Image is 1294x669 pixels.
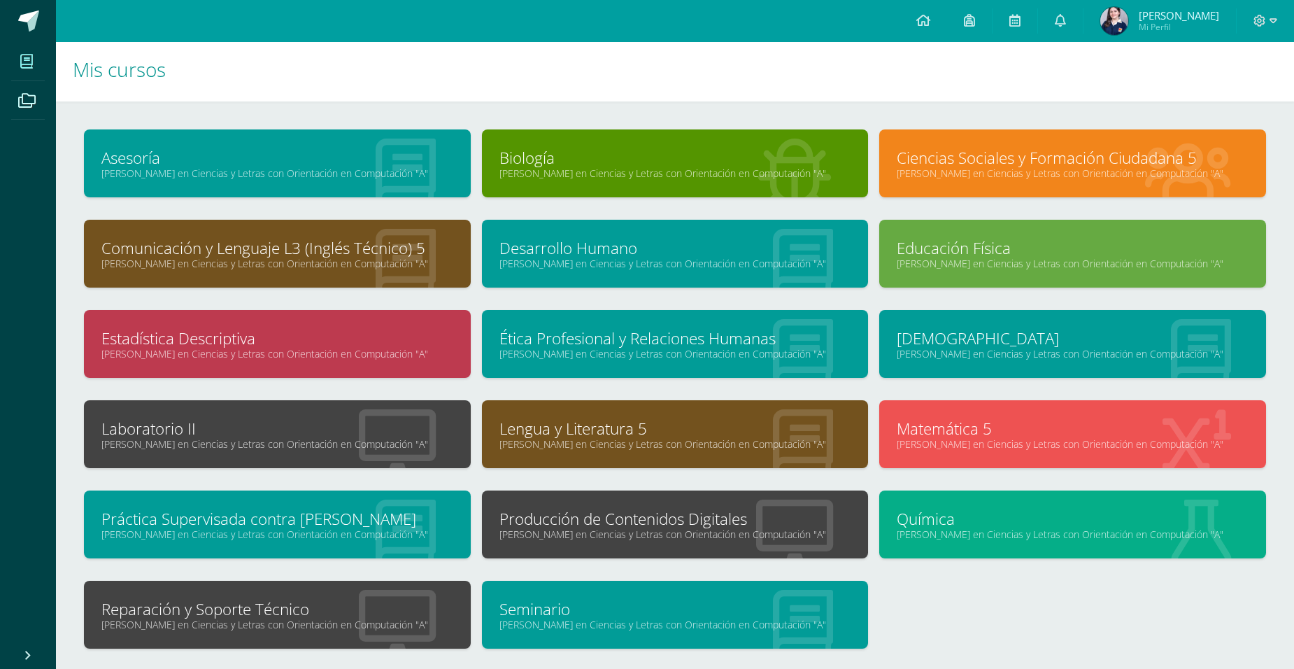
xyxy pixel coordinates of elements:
a: [PERSON_NAME] en Ciencias y Letras con Orientación en Computación "A" [897,257,1249,270]
a: Práctica Supervisada contra [PERSON_NAME] [101,508,453,530]
a: Ética Profesional y Relaciones Humanas [499,328,851,349]
a: [PERSON_NAME] en Ciencias y Letras con Orientación en Computación "A" [101,347,453,360]
a: [DEMOGRAPHIC_DATA] [897,328,1249,349]
a: Lengua y Literatura 5 [499,418,851,439]
a: Biología [499,147,851,169]
a: [PERSON_NAME] en Ciencias y Letras con Orientación en Computación "A" [101,618,453,631]
a: Desarrollo Humano [499,237,851,259]
a: Estadística Descriptiva [101,328,453,349]
a: Educación Física [897,237,1249,259]
span: Mi Perfil [1139,21,1219,33]
span: [PERSON_NAME] [1139,8,1219,22]
a: [PERSON_NAME] en Ciencias y Letras con Orientación en Computación "A" [897,437,1249,451]
a: [PERSON_NAME] en Ciencias y Letras con Orientación en Computación "A" [499,167,851,180]
a: [PERSON_NAME] en Ciencias y Letras con Orientación en Computación "A" [499,618,851,631]
a: Seminario [499,598,851,620]
a: [PERSON_NAME] en Ciencias y Letras con Orientación en Computación "A" [101,528,453,541]
span: Mis cursos [73,56,166,83]
a: [PERSON_NAME] en Ciencias y Letras con Orientación en Computación "A" [101,167,453,180]
a: Comunicación y Lenguaje L3 (Inglés Técnico) 5 [101,237,453,259]
a: Reparación y Soporte Técnico [101,598,453,620]
a: [PERSON_NAME] en Ciencias y Letras con Orientación en Computación "A" [101,437,453,451]
a: [PERSON_NAME] en Ciencias y Letras con Orientación en Computación "A" [897,167,1249,180]
a: Química [897,508,1249,530]
a: Matemática 5 [897,418,1249,439]
a: [PERSON_NAME] en Ciencias y Letras con Orientación en Computación "A" [499,437,851,451]
a: Ciencias Sociales y Formación Ciudadana 5 [897,147,1249,169]
a: [PERSON_NAME] en Ciencias y Letras con Orientación en Computación "A" [897,347,1249,360]
a: Producción de Contenidos Digitales [499,508,851,530]
a: [PERSON_NAME] en Ciencias y Letras con Orientación en Computación "A" [499,347,851,360]
a: [PERSON_NAME] en Ciencias y Letras con Orientación en Computación "A" [101,257,453,270]
img: bc454ee332b5e7564552bee85202058b.png [1100,7,1128,35]
a: Asesoría [101,147,453,169]
a: [PERSON_NAME] en Ciencias y Letras con Orientación en Computación "A" [897,528,1249,541]
a: [PERSON_NAME] en Ciencias y Letras con Orientación en Computación "A" [499,528,851,541]
a: [PERSON_NAME] en Ciencias y Letras con Orientación en Computación "A" [499,257,851,270]
a: Laboratorio II [101,418,453,439]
